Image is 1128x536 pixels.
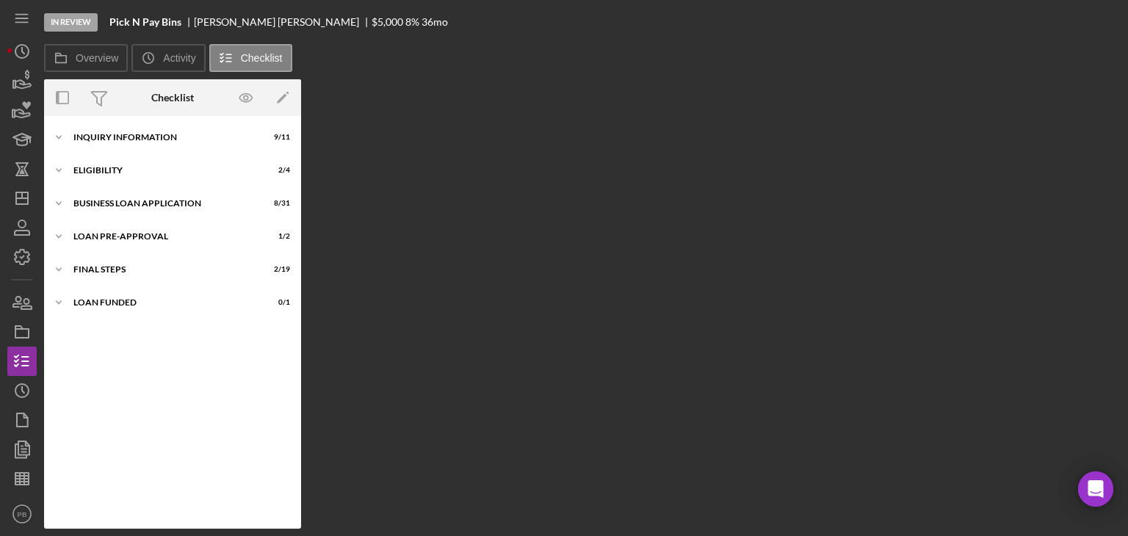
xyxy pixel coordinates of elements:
[264,166,290,175] div: 2 / 4
[76,52,118,64] label: Overview
[73,298,253,307] div: LOAN FUNDED
[194,16,372,28] div: [PERSON_NAME] [PERSON_NAME]
[131,44,205,72] button: Activity
[264,232,290,241] div: 1 / 2
[241,52,283,64] label: Checklist
[405,16,419,28] div: 8 %
[422,16,448,28] div: 36 mo
[264,298,290,307] div: 0 / 1
[151,92,194,104] div: Checklist
[7,499,37,529] button: PB
[73,166,253,175] div: ELIGIBILITY
[44,13,98,32] div: In Review
[1078,471,1113,507] div: Open Intercom Messenger
[264,133,290,142] div: 9 / 11
[372,15,403,28] span: $5,000
[209,44,292,72] button: Checklist
[264,199,290,208] div: 8 / 31
[163,52,195,64] label: Activity
[264,265,290,274] div: 2 / 19
[73,133,253,142] div: INQUIRY INFORMATION
[73,265,253,274] div: FINAL STEPS
[44,44,128,72] button: Overview
[73,199,253,208] div: BUSINESS LOAN APPLICATION
[109,16,181,28] b: Pick N Pay Bins
[73,232,253,241] div: LOAN PRE-APPROVAL
[18,510,27,518] text: PB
